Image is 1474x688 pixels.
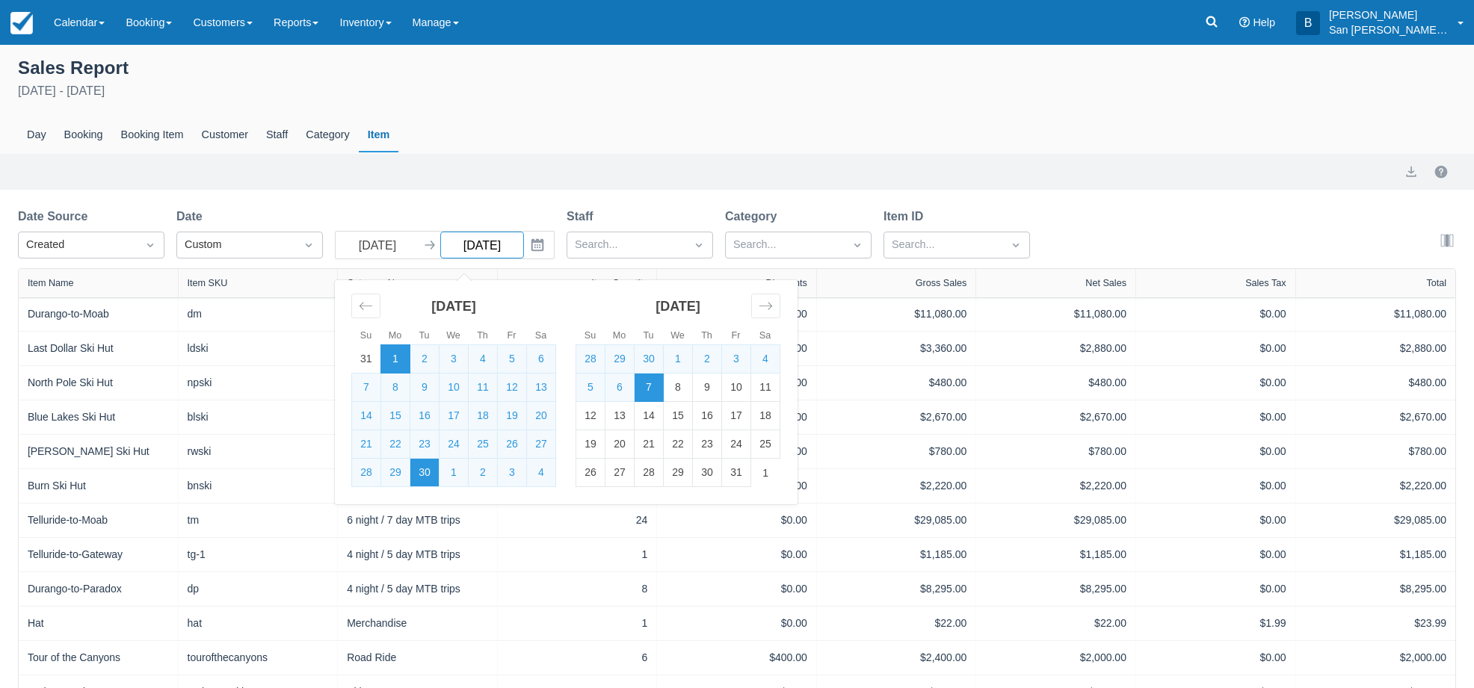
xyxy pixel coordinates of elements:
div: $11,080.00 [1305,306,1447,322]
div: $0.00 [1145,478,1286,494]
td: Selected. Wednesday, September 17, 2025 [440,402,469,430]
div: $23.99 [1305,616,1447,631]
div: ldski [188,341,329,356]
td: Choose Thursday, October 23, 2025 as your check-out date. It’s available. [693,430,722,459]
td: Choose Saturday, October 25, 2025 as your check-out date. It’s available. [751,430,780,459]
small: We [670,330,685,341]
div: $1.99 [1145,616,1286,631]
div: $11,080.00 [826,306,967,322]
td: Selected. Sunday, September 7, 2025 [352,374,381,402]
td: Selected. Friday, September 19, 2025 [498,402,527,430]
div: Created [26,237,129,253]
div: Gross Sales [916,278,967,288]
div: $780.00 [985,444,1126,459]
div: hat [188,616,329,631]
td: Selected. Thursday, September 4, 2025 [469,345,498,374]
label: Date Source [18,208,93,226]
td: Selected. Friday, September 5, 2025 [498,345,527,374]
div: $780.00 [1305,444,1447,459]
div: $2,670.00 [1305,409,1447,425]
div: $8,295.00 [1305,581,1447,597]
div: $0.00 [666,512,807,528]
td: Selected as start date. Monday, September 1, 2025 [381,345,410,374]
div: $2,880.00 [1305,341,1447,356]
td: Selected. Thursday, September 11, 2025 [469,374,498,402]
td: Choose Thursday, October 30, 2025 as your check-out date. It’s available. [693,459,722,487]
td: Selected as end date. Tuesday, October 7, 2025 [635,374,664,402]
td: Selected. Sunday, October 5, 2025 [576,374,605,402]
small: We [446,330,460,341]
td: Choose Tuesday, October 14, 2025 as your check-out date. It’s available. [635,402,664,430]
button: Interact with the calendar and add the check-in date for your trip. [524,232,554,258]
div: Category [297,118,358,152]
div: Move backward to switch to the previous month. [351,294,380,318]
small: Th [701,330,712,341]
small: Mo [613,330,626,341]
div: $480.00 [666,341,807,356]
div: 1 [507,616,648,631]
span: Dropdown icon [1008,238,1023,252]
div: $8,295.00 [826,581,967,597]
div: $0.00 [1145,512,1286,528]
div: $2,220.00 [826,478,967,494]
div: $11,080.00 [985,306,1126,322]
td: Choose Thursday, October 16, 2025 as your check-out date. It’s available. [693,402,722,430]
div: Move forward to switch to the next month. [751,294,780,318]
div: $0.00 [666,616,807,631]
div: tourofthecanyons [188,650,329,666]
td: Selected. Saturday, September 27, 2025 [527,430,556,459]
div: rwski [188,444,329,459]
small: Fr [732,330,741,341]
div: tm [188,512,329,528]
td: Selected. Tuesday, September 30, 2025 [635,345,664,374]
td: Selected. Thursday, October 2, 2025 [469,459,498,487]
span: Dropdown icon [850,238,865,252]
div: $400.00 [666,650,807,666]
td: Selected. Sunday, September 28, 2025 [352,459,381,487]
div: $1,185.00 [985,547,1126,563]
input: Start Date [336,232,419,258]
div: $480.00 [1305,375,1447,391]
a: Blue Lakes Ski Hut [28,409,115,425]
div: npski [188,375,329,391]
td: Choose Tuesday, October 28, 2025 as your check-out date. It’s available. [635,459,664,487]
td: Selected. Saturday, October 4, 2025 [527,459,556,487]
small: Tu [643,330,653,341]
div: Day [18,118,55,152]
small: Tu [419,330,429,341]
div: $1,185.00 [826,547,967,563]
div: $480.00 [826,375,967,391]
div: $3,360.00 [826,341,967,356]
div: 8 [507,581,648,597]
td: Selected. Tuesday, September 23, 2025 [410,430,440,459]
td: Choose Tuesday, October 21, 2025 as your check-out date. It’s available. [635,430,664,459]
div: $2,400.00 [826,650,967,666]
td: Choose Wednesday, October 8, 2025 as your check-out date. It’s available. [664,374,693,402]
td: Selected. Monday, September 8, 2025 [381,374,410,402]
a: Durango-to-Moab [28,306,109,322]
small: Sa [535,330,546,341]
div: Calendar [335,280,797,504]
td: Selected. Tuesday, September 30, 2025 [410,459,440,487]
div: $0.00 [1145,409,1286,425]
div: $0.00 [666,444,807,459]
td: Selected. Tuesday, September 2, 2025 [410,345,440,374]
a: [PERSON_NAME] Ski Hut [28,444,149,459]
a: Durango-to-Paradox [28,581,122,597]
div: $0.00 [666,409,807,425]
i: Help [1239,17,1250,28]
div: Item Quantity [591,278,647,288]
td: Selected. Wednesday, September 3, 2025 [440,345,469,374]
td: Selected. Thursday, September 25, 2025 [469,430,498,459]
td: Choose Friday, October 31, 2025 as your check-out date. It’s available. [722,459,751,487]
td: Selected. Monday, September 29, 2025 [381,459,410,487]
td: Choose Monday, October 13, 2025 as your check-out date. It’s available. [605,402,635,430]
td: Selected. Sunday, September 28, 2025 [576,345,605,374]
a: Telluride-to-Gateway [28,547,123,563]
td: Choose Monday, October 20, 2025 as your check-out date. It’s available. [605,430,635,459]
td: Choose Sunday, October 12, 2025 as your check-out date. It’s available. [576,402,605,430]
td: Choose Wednesday, October 29, 2025 as your check-out date. It’s available. [664,459,693,487]
div: $0.00 [1145,547,1286,563]
div: Custom [185,237,288,253]
div: 4 night / 5 day MTB trips [347,581,488,597]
